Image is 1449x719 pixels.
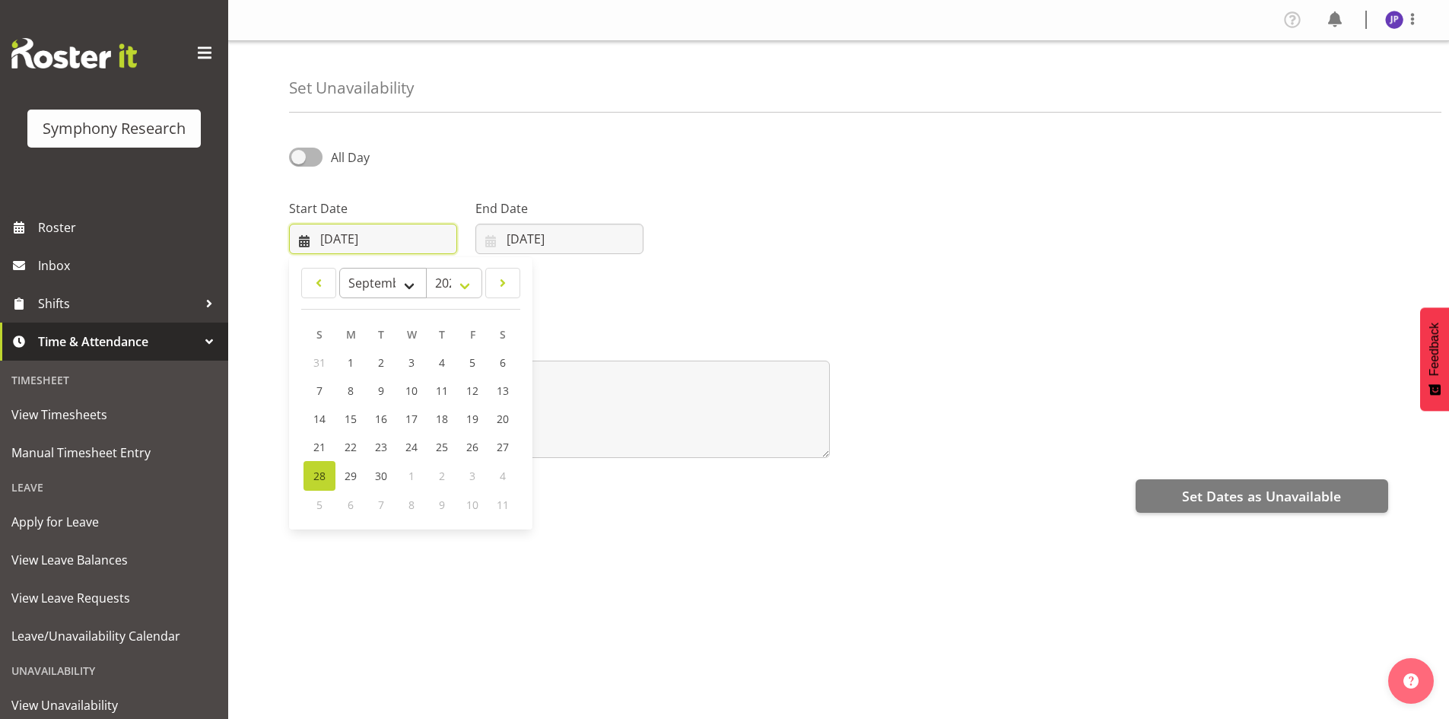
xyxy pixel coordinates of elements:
a: 11 [427,377,457,405]
span: View Leave Requests [11,587,217,609]
span: 1 [348,355,354,370]
a: 12 [457,377,488,405]
span: 6 [348,498,354,512]
span: 23 [375,440,387,454]
span: 1 [408,469,415,483]
span: S [316,327,323,342]
span: Manual Timesheet Entry [11,441,217,464]
span: 5 [316,498,323,512]
span: 9 [439,498,445,512]
span: 4 [500,469,506,483]
a: 2 [366,348,396,377]
span: 10 [466,498,478,512]
span: 18 [436,412,448,426]
a: 17 [396,405,427,433]
a: 13 [488,377,518,405]
span: 2 [378,355,384,370]
a: 26 [457,433,488,461]
span: F [470,327,475,342]
span: 3 [408,355,415,370]
a: 30 [366,461,396,491]
a: 19 [457,405,488,433]
span: 4 [439,355,445,370]
span: View Unavailability [11,694,217,717]
a: 28 [303,461,335,491]
a: 9 [366,377,396,405]
a: View Leave Requests [4,579,224,617]
span: 24 [405,440,418,454]
span: 7 [378,498,384,512]
h4: Set Unavailability [289,79,414,97]
span: Roster [38,216,221,239]
button: Feedback - Show survey [1420,307,1449,411]
span: 2 [439,469,445,483]
a: 6 [488,348,518,377]
img: judith-partridge11888.jpg [1385,11,1403,29]
span: M [346,327,356,342]
span: 7 [316,383,323,398]
label: Start Date [289,199,457,218]
a: 18 [427,405,457,433]
a: 3 [396,348,427,377]
a: 1 [335,348,366,377]
span: Leave/Unavailability Calendar [11,625,217,647]
div: Leave [4,472,224,503]
span: View Timesheets [11,403,217,426]
span: 11 [436,383,448,398]
a: 25 [427,433,457,461]
span: 21 [313,440,326,454]
span: Inbox [38,254,221,277]
span: 30 [375,469,387,483]
span: 12 [466,383,478,398]
label: End Date [475,199,643,218]
span: 13 [497,383,509,398]
span: 20 [497,412,509,426]
span: 31 [313,355,326,370]
span: W [407,327,417,342]
a: 7 [303,377,335,405]
span: 9 [378,383,384,398]
span: Shifts [38,292,198,315]
a: 29 [335,461,366,491]
span: 5 [469,355,475,370]
label: Message* [289,336,830,355]
span: 8 [348,383,354,398]
span: 16 [375,412,387,426]
a: 22 [335,433,366,461]
span: 8 [408,498,415,512]
button: Set Dates as Unavailable [1136,479,1388,513]
a: 24 [396,433,427,461]
span: Set Dates as Unavailable [1182,486,1341,506]
span: 6 [500,355,506,370]
a: 4 [427,348,457,377]
span: Time & Attendance [38,330,198,353]
span: View Leave Balances [11,549,217,571]
a: 27 [488,433,518,461]
a: Leave/Unavailability Calendar [4,617,224,655]
span: 19 [466,412,478,426]
span: S [500,327,506,342]
span: 29 [345,469,357,483]
span: 3 [469,469,475,483]
div: Symphony Research [43,117,186,140]
a: 23 [366,433,396,461]
a: 15 [335,405,366,433]
a: View Leave Balances [4,541,224,579]
a: 10 [396,377,427,405]
a: 20 [488,405,518,433]
span: Feedback [1428,323,1441,376]
div: Timesheet [4,364,224,396]
a: 8 [335,377,366,405]
img: Rosterit website logo [11,38,137,68]
span: 10 [405,383,418,398]
span: 11 [497,498,509,512]
img: help-xxl-2.png [1403,673,1419,689]
a: View Timesheets [4,396,224,434]
span: 28 [313,469,326,483]
span: T [439,327,445,342]
span: 14 [313,412,326,426]
span: Apply for Leave [11,511,217,533]
a: 16 [366,405,396,433]
div: Unavailability [4,655,224,686]
span: 27 [497,440,509,454]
